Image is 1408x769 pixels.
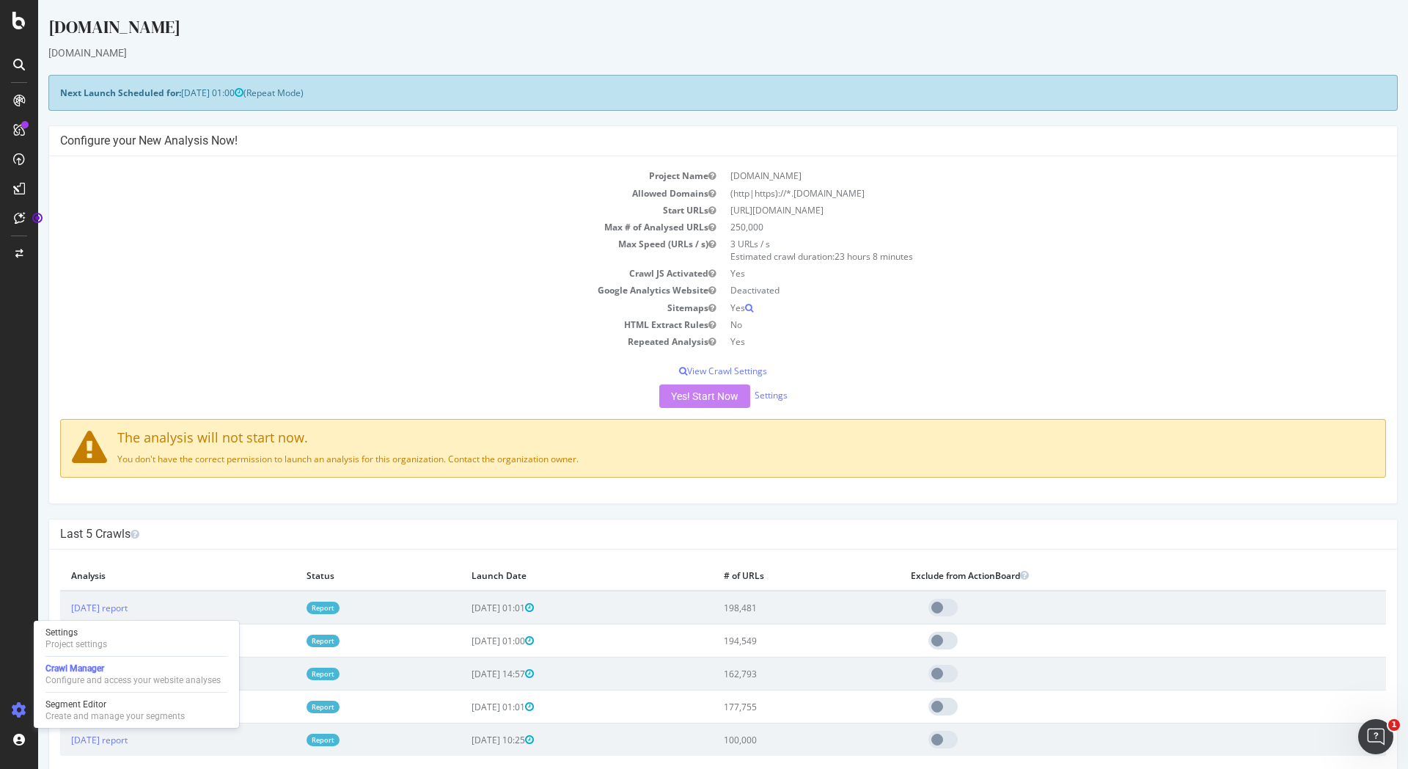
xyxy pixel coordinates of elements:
h4: Configure your New Analysis Now! [22,134,1348,148]
td: HTML Extract Rules [22,316,685,333]
div: Create and manage your segments [45,710,185,722]
a: Report [268,734,301,746]
span: 23 hours 8 minutes [796,250,875,263]
th: # of URLs [675,561,862,591]
td: Google Analytics Website [22,282,685,299]
iframe: Intercom live chat [1358,719,1393,754]
p: You don't have the correct permission to launch an analysis for this organization. Contact the or... [34,453,1336,465]
div: (Repeat Mode) [10,75,1360,111]
div: Segment Editor [45,699,185,710]
td: 3 URLs / s Estimated crawl duration: [685,236,1348,265]
h4: Last 5 Crawls [22,527,1348,542]
a: Report [268,668,301,680]
td: Repeated Analysis [22,333,685,350]
span: [DATE] 01:01 [433,602,496,614]
span: [DATE] 01:01 [433,701,496,713]
td: 250,000 [685,219,1348,236]
a: Segment EditorCreate and manage your segments [40,697,233,724]
span: [DATE] 01:00 [143,87,205,99]
td: Yes [685,333,1348,350]
td: Crawl JS Activated [22,265,685,282]
a: [DATE] report [33,734,89,746]
td: Max Speed (URLs / s) [22,236,685,265]
a: SettingsProject settings [40,625,233,652]
a: Report [268,602,301,614]
td: Deactivated [685,282,1348,299]
div: Settings [45,627,107,638]
td: Start URLs [22,202,685,219]
td: [URL][DOMAIN_NAME] [685,202,1348,219]
th: Exclude from ActionBoard [862,561,1282,591]
a: Crawl ManagerConfigure and access your website analyses [40,661,233,688]
td: Yes [685,299,1348,316]
div: [DOMAIN_NAME] [10,15,1360,45]
td: [DOMAIN_NAME] [685,167,1348,184]
td: Yes [685,265,1348,282]
div: [DOMAIN_NAME] [10,45,1360,60]
span: [DATE] 01:00 [433,635,496,647]
a: [DATE] report [33,602,89,614]
a: [DATE] report [33,701,89,713]
a: Report [268,635,301,647]
a: [DATE] report [33,635,89,647]
span: [DATE] 14:57 [433,668,496,680]
div: Configure and access your website analyses [45,674,221,686]
td: 194,549 [675,624,862,657]
td: (http|https)://*.[DOMAIN_NAME] [685,185,1348,202]
td: 162,793 [675,657,862,690]
a: Settings [716,389,749,401]
a: Report [268,701,301,713]
td: Allowed Domains [22,185,685,202]
div: Crawl Manager [45,663,221,674]
strong: Next Launch Scheduled for: [22,87,143,99]
td: 177,755 [675,690,862,724]
td: 198,481 [675,591,862,624]
h4: The analysis will not start now. [34,431,1336,445]
th: Launch Date [422,561,675,591]
p: View Crawl Settings [22,365,1348,377]
a: [DATE] report [33,668,89,680]
span: [DATE] 10:25 [433,734,496,746]
td: Sitemaps [22,299,685,316]
td: No [685,316,1348,333]
th: Analysis [22,561,257,591]
td: Project Name [22,167,685,184]
div: Tooltip anchor [31,211,44,225]
th: Status [257,561,422,591]
span: 1 [1388,719,1400,731]
td: 100,000 [675,724,862,757]
div: Project settings [45,638,107,650]
td: Max # of Analysed URLs [22,219,685,236]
